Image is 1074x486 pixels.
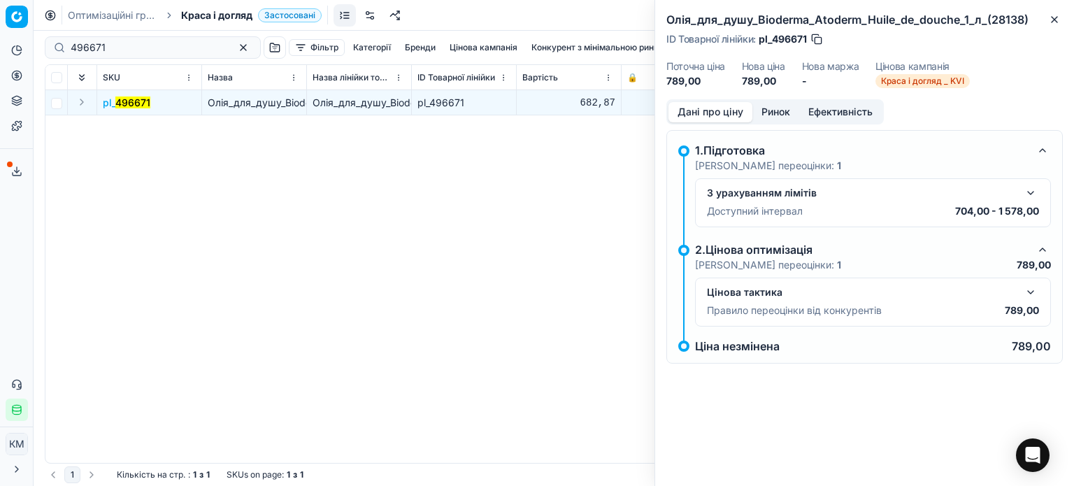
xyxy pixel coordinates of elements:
[742,62,785,71] dt: Нова ціна
[348,39,396,56] button: Категорії
[695,142,1029,159] div: 1.Підготовка
[115,97,150,108] mark: 496671
[208,97,511,108] span: Олія_для_душу_Bioderma_Atoderm_Huile_de_douche_1_л_(28138)
[64,466,80,483] button: 1
[666,62,725,71] dt: Поточна ціна
[707,204,803,218] p: Доступний інтервал
[181,8,252,22] span: Краса і догляд
[117,469,210,480] div: :
[695,241,1029,258] div: 2.Цінова оптимізація
[417,96,510,110] div: pl_496671
[313,72,392,83] span: Назва лінійки товарів
[1016,438,1050,472] div: Open Intercom Messenger
[300,469,303,480] strong: 1
[117,469,185,480] span: Кількість на стр.
[1017,258,1051,272] p: 789,00
[707,285,1017,299] div: Цінова тактика
[6,434,27,455] span: КM
[227,469,284,480] span: SKUs on page :
[666,34,756,44] span: ID Товарної лінійки :
[522,96,615,110] div: 682,87
[522,72,558,83] span: Вартість
[627,72,638,83] span: 🔒
[181,8,322,22] span: Краса і доглядЗастосовані
[1012,341,1051,352] p: 789,00
[73,94,90,110] button: Expand
[695,159,841,173] p: [PERSON_NAME] переоцінки:
[313,96,406,110] div: Олія_для_душу_Bioderma_Atoderm_Huile_de_douche_1_л_(28138)
[199,469,203,480] strong: з
[193,469,196,480] strong: 1
[799,102,882,122] button: Ефективність
[875,74,970,88] span: Краса і догляд _ KVI
[707,186,1017,200] div: З урахуванням лімітів
[287,469,290,480] strong: 1
[6,433,28,455] button: КM
[955,204,1039,218] p: 704,00 - 1 578,00
[45,466,100,483] nav: pagination
[103,96,150,110] button: pl_496671
[103,96,150,110] span: pl_
[526,39,712,56] button: Конкурент з мінімальною ринковою ціною
[752,102,799,122] button: Ринок
[289,39,345,56] button: Фільтр
[103,72,120,83] span: SKU
[707,303,882,317] p: Правило переоцінки від конкурентів
[742,74,785,88] dd: 789,00
[399,39,441,56] button: Бренди
[444,39,523,56] button: Цінова кампанія
[666,74,725,88] dd: 789,00
[668,102,752,122] button: Дані про ціну
[83,466,100,483] button: Go to next page
[68,8,157,22] a: Оптимізаційні групи
[695,341,780,352] p: Ціна незмінена
[875,62,970,71] dt: Цінова кампанія
[417,72,495,83] span: ID Товарної лінійки
[45,466,62,483] button: Go to previous page
[293,469,297,480] strong: з
[68,8,322,22] nav: breadcrumb
[759,32,807,46] span: pl_496671
[258,8,322,22] span: Застосовані
[695,258,841,272] p: [PERSON_NAME] переоцінки:
[71,41,224,55] input: Пошук по SKU або назві
[837,159,841,171] strong: 1
[837,259,841,271] strong: 1
[208,72,233,83] span: Назва
[206,469,210,480] strong: 1
[1005,303,1039,317] p: 789,00
[666,11,1063,28] h2: Олія_для_душу_Bioderma_Atoderm_Huile_de_douche_1_л_(28138)
[802,62,859,71] dt: Нова маржа
[802,74,859,88] dd: -
[73,69,90,86] button: Expand all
